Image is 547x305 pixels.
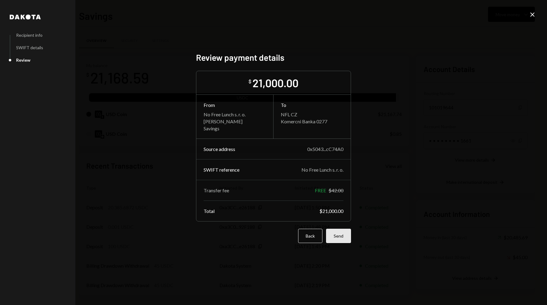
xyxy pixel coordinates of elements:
[281,118,343,124] div: Komercni Banka 0277
[204,208,215,214] div: Total
[281,111,343,117] div: NFL CZ
[204,111,266,117] div: No Free Lunch s. r. o.
[204,167,239,173] div: SWIFT reference
[298,229,322,243] button: Back
[204,102,266,108] div: From
[319,208,343,214] div: $21,000.00
[281,102,343,108] div: To
[204,125,266,131] div: Savings
[204,118,266,124] div: [PERSON_NAME]
[204,187,229,193] div: Transfer fee
[253,76,298,90] div: 21,000.00
[16,45,43,50] div: SWIFT details
[16,57,30,63] div: Review
[16,33,43,38] div: Recipient info
[307,146,343,152] div: 0x5043...cC74A0
[326,229,351,243] button: Send
[315,187,326,193] div: FREE
[204,146,235,152] div: Source address
[249,78,251,84] div: $
[329,187,343,193] div: $42.00
[301,167,343,173] div: No Free Lunch s. r. o.
[196,52,351,63] h2: Review payment details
